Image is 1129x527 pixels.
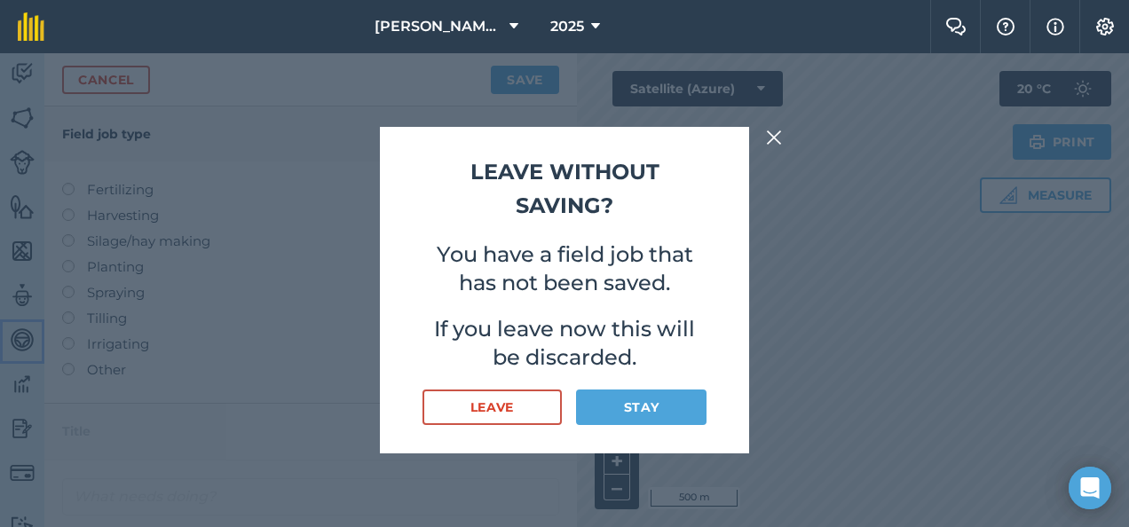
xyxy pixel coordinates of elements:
[18,12,44,41] img: fieldmargin Logo
[422,240,707,297] p: You have a field job that has not been saved.
[766,127,782,148] img: svg+xml;base64,PHN2ZyB4bWxucz0iaHR0cDovL3d3dy53My5vcmcvMjAwMC9zdmciIHdpZHRoPSIyMiIgaGVpZ2h0PSIzMC...
[1069,467,1111,509] div: Open Intercom Messenger
[576,389,707,425] button: Stay
[1094,18,1116,35] img: A cog icon
[422,389,562,425] button: Leave
[422,155,707,224] h2: Leave without saving?
[550,16,584,37] span: 2025
[1046,16,1064,37] img: svg+xml;base64,PHN2ZyB4bWxucz0iaHR0cDovL3d3dy53My5vcmcvMjAwMC9zdmciIHdpZHRoPSIxNyIgaGVpZ2h0PSIxNy...
[375,16,502,37] span: [PERSON_NAME] Farms
[995,18,1016,35] img: A question mark icon
[945,18,967,35] img: Two speech bubbles overlapping with the left bubble in the forefront
[422,315,707,372] p: If you leave now this will be discarded.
